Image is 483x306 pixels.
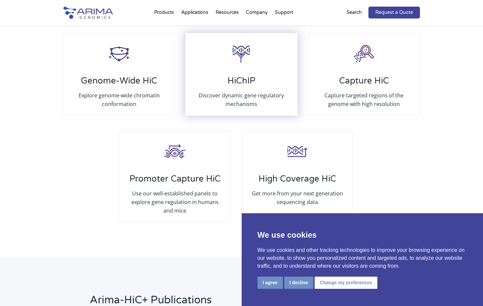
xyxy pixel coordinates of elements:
[162,138,188,165] img: Promoter-HiC_Icon_Arima-Genomics.png
[258,229,467,241] p: We use cookies
[249,174,346,189] h3: High Coverage HiC
[71,76,168,91] h3: Genome-Wide HiC
[351,40,377,67] img: Capture-HiC_Icon_Arima-Genomics.png
[347,8,362,17] p: Search
[71,91,168,108] p: Explore genome-wide chromatin conformation
[315,76,412,91] h3: Capture HiC
[368,7,420,18] a: Request a Quote
[106,40,132,67] img: HiC_Icon_Arima-Genomics.png
[193,91,290,108] p: Discover dynamic gene regulatory mechanisms
[284,277,313,289] button: I decline
[63,7,113,19] img: Arima-Genomics-logo
[284,138,311,165] img: High-Coverage-HiC_Icon_Arima-Genomics.png
[258,246,467,270] p: We use cookies and other tracking technologies to improve your browsing experience on our website...
[126,174,224,189] h3: Promoter Capture HiC
[315,277,378,289] button: Change my preferences
[249,189,346,206] p: Get more from your next generation sequencing data
[126,189,224,215] p: Use our well-established panels to explore gene regulation in humans and mice
[193,76,290,91] h3: HiChIP
[315,91,412,108] p: Capture targeted regions of the genome with high resolution
[258,277,283,289] button: I agree
[228,40,255,67] img: HiCHiP_Icon_Arima-Genomics.png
